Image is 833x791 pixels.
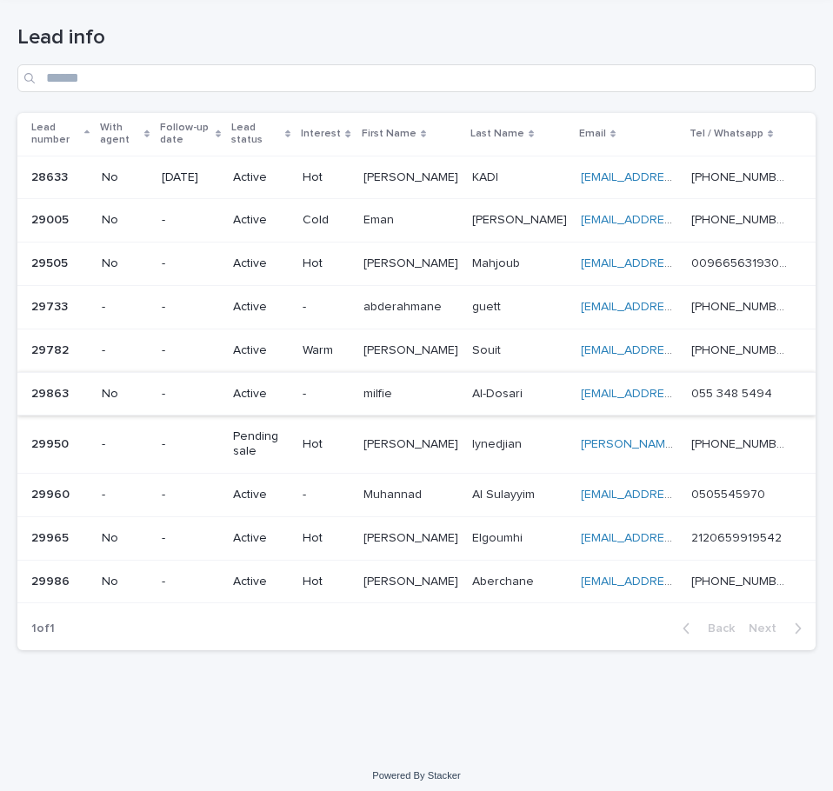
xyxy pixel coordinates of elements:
[303,575,349,589] p: Hot
[17,329,816,372] tr: 2978229782 --ActiveWarm[PERSON_NAME][PERSON_NAME] SouitSouit [EMAIL_ADDRESS][DOMAIN_NAME] [PHONE_...
[579,124,606,143] p: Email
[303,387,349,402] p: -
[31,571,73,589] p: 29986
[363,434,462,452] p: Alexan Agatino
[691,528,785,546] p: 2120659919542
[102,387,148,402] p: No
[363,383,396,402] p: milfie
[233,531,289,546] p: Active
[472,434,525,452] p: Iynedjian
[303,343,349,358] p: Warm
[17,473,816,516] tr: 2996029960 --Active-MuhannadMuhannad Al SulayyimAl Sulayyim [EMAIL_ADDRESS][DOMAIN_NAME] 05055459...
[581,257,777,269] a: [EMAIL_ADDRESS][DOMAIN_NAME]
[233,343,289,358] p: Active
[301,124,341,143] p: Interest
[17,25,816,50] h1: Lead info
[691,383,776,402] p: ‭055 348 5494‬
[581,489,777,501] a: [EMAIL_ADDRESS][DOMAIN_NAME]
[470,124,524,143] p: Last Name
[31,296,71,315] p: 29733
[697,622,735,635] span: Back
[303,300,349,315] p: -
[31,253,71,271] p: 29505
[233,387,289,402] p: Active
[102,531,148,546] p: No
[31,434,72,452] p: 29950
[690,124,763,143] p: Tel / Whatsapp
[472,340,504,358] p: Souit
[303,170,349,185] p: Hot
[102,213,148,228] p: No
[691,209,791,228] p: [PHONE_NUMBER]
[102,256,148,271] p: No
[691,167,791,185] p: [PHONE_NUMBER]
[31,209,72,228] p: 29005
[691,571,791,589] p: [PHONE_NUMBER]
[162,437,219,452] p: -
[691,434,791,452] p: [PHONE_NUMBER]
[363,167,462,185] p: [PERSON_NAME]
[363,340,462,358] p: [PERSON_NAME]
[162,531,219,546] p: -
[472,528,526,546] p: Elgoumhi
[233,300,289,315] p: Active
[162,488,219,502] p: -
[362,124,416,143] p: First Name
[162,575,219,589] p: -
[162,213,219,228] p: -
[102,437,148,452] p: -
[233,575,289,589] p: Active
[749,622,787,635] span: Next
[303,213,349,228] p: Cold
[363,484,425,502] p: Muhannad
[31,484,73,502] p: 29960
[472,167,502,185] p: KADI
[233,488,289,502] p: Active
[472,253,523,271] p: Mahjoub
[233,256,289,271] p: Active
[472,571,537,589] p: Aberchane
[691,296,791,315] p: [PHONE_NUMBER]
[31,340,72,358] p: 29782
[102,300,148,315] p: -
[17,64,816,92] input: Search
[691,484,769,502] p: 0505545970
[17,285,816,329] tr: 2973329733 --Active-abderahmaneabderahmane guettguett [EMAIL_ADDRESS][DOMAIN_NAME] [PHONE_NUMBER]...
[17,199,816,243] tr: 2900529005 No-ActiveColdEmanEman [PERSON_NAME][PERSON_NAME] [EMAIL_ADDRESS][PERSON_NAME][DOMAIN_N...
[472,484,538,502] p: Al Sulayyim
[31,383,72,402] p: 29863
[100,118,139,150] p: With agent
[669,621,742,636] button: Back
[31,528,72,546] p: 29965
[363,571,462,589] p: [PERSON_NAME]
[363,296,445,315] p: abderahmane
[691,340,791,358] p: [PHONE_NUMBER]
[581,171,777,183] a: [EMAIL_ADDRESS][DOMAIN_NAME]
[162,387,219,402] p: -
[231,118,281,150] p: Lead status
[472,296,504,315] p: guett
[17,415,816,474] tr: 2995029950 --Pending saleHot[PERSON_NAME][PERSON_NAME] IynedjianIynedjian [PERSON_NAME][EMAIL_ADD...
[17,372,816,415] tr: 2986329863 No-Active-milfiemilfie Al-DosariAl-Dosari [EMAIL_ADDRESS][DOMAIN_NAME] ‭055 348 5494‬‭...
[162,256,219,271] p: -
[17,516,816,560] tr: 2996529965 No-ActiveHot[PERSON_NAME][PERSON_NAME] ElgoumhiElgoumhi [EMAIL_ADDRESS][DOMAIN_NAME] 2...
[102,170,148,185] p: No
[17,608,69,650] p: 1 of 1
[472,209,570,228] p: [PERSON_NAME]
[102,575,148,589] p: No
[363,253,462,271] p: [PERSON_NAME]
[233,170,289,185] p: Active
[303,531,349,546] p: Hot
[102,488,148,502] p: -
[363,528,462,546] p: [PERSON_NAME]
[17,243,816,286] tr: 2950529505 No-ActiveHot[PERSON_NAME][PERSON_NAME] MahjoubMahjoub [EMAIL_ADDRESS][DOMAIN_NAME] 009...
[742,621,816,636] button: Next
[691,253,791,271] p: 00966563193063
[31,118,80,150] p: Lead number
[472,383,526,402] p: Al-Dosari
[581,575,777,588] a: [EMAIL_ADDRESS][DOMAIN_NAME]
[162,343,219,358] p: -
[363,209,397,228] p: Eman
[160,118,211,150] p: Follow-up date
